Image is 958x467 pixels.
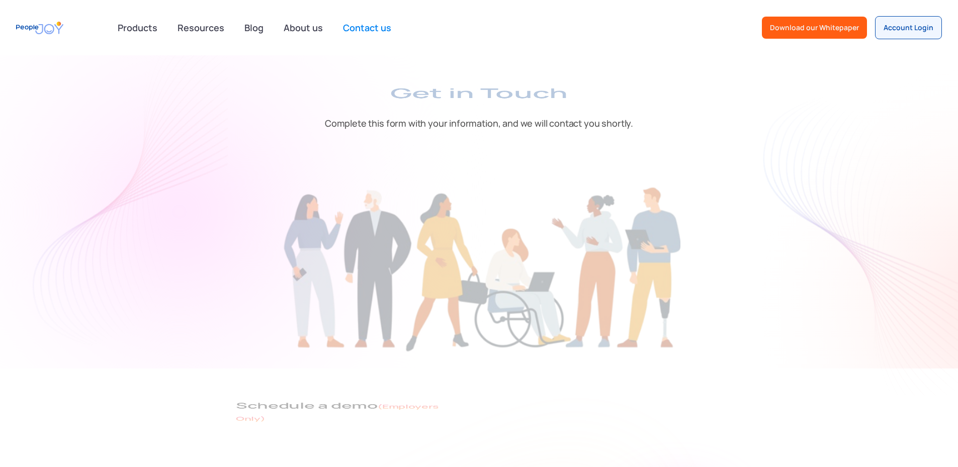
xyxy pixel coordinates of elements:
[325,116,633,131] p: Complete this form with your information, and we will contact you shortly.
[236,403,439,422] span: (Employers Only)
[16,17,63,39] a: home
[171,17,230,39] a: Resources
[278,17,329,39] a: About us
[390,85,568,101] h1: Get in Touch
[762,17,867,39] a: Download our Whitepaper
[236,400,377,411] span: Schedule a demo
[112,18,163,38] div: Products
[238,17,270,39] a: Blog
[875,16,942,39] a: Account Login
[622,55,958,396] img: texture
[770,23,859,33] div: Download our Whitepaper
[884,23,933,33] div: Account Login
[337,17,397,39] a: Contact us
